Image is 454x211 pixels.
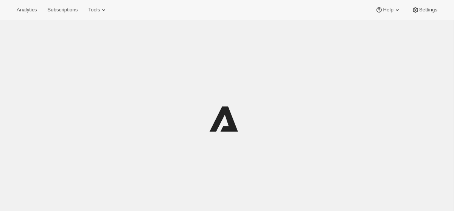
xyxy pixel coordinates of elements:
[43,5,82,15] button: Subscriptions
[12,5,41,15] button: Analytics
[84,5,112,15] button: Tools
[88,7,100,13] span: Tools
[371,5,405,15] button: Help
[383,7,393,13] span: Help
[47,7,78,13] span: Subscriptions
[419,7,437,13] span: Settings
[407,5,442,15] button: Settings
[17,7,37,13] span: Analytics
